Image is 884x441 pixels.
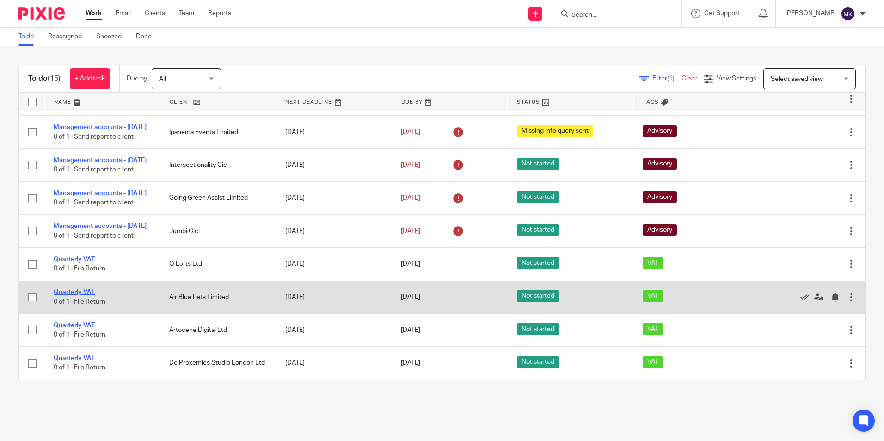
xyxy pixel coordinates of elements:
[717,75,756,82] span: View Settings
[54,265,105,272] span: 0 of 1 · File Return
[54,200,134,206] span: 0 of 1 · Send report to client
[28,74,61,84] h1: To do
[54,166,134,173] span: 0 of 1 · Send report to client
[681,75,697,82] a: Clear
[96,28,129,46] a: Snoozed
[643,224,677,236] span: Advisory
[517,290,559,302] span: Not started
[401,294,420,300] span: [DATE]
[54,355,95,361] a: Quarterly VAT
[86,9,102,18] a: Work
[401,195,420,201] span: [DATE]
[276,148,392,181] td: [DATE]
[401,129,420,135] span: [DATE]
[70,68,110,89] a: + Add task
[160,248,276,281] td: Q Lofts Ltd
[54,124,147,130] a: Management accounts - [DATE]
[136,28,159,46] a: Done
[48,28,89,46] a: Reassigned
[643,257,663,269] span: VAT
[54,365,105,371] span: 0 of 1 · File Return
[160,182,276,214] td: Going Green Assist Limited
[643,323,663,335] span: VAT
[145,9,165,18] a: Clients
[54,134,134,140] span: 0 of 1 · Send report to client
[517,125,593,137] span: Missing info query sent
[517,158,559,170] span: Not started
[517,356,559,368] span: Not started
[160,313,276,346] td: Artocene Digital Ltd
[401,261,420,267] span: [DATE]
[517,257,559,269] span: Not started
[54,190,147,196] a: Management accounts - [DATE]
[160,214,276,247] td: Jumbi Cic
[401,327,420,333] span: [DATE]
[276,347,392,380] td: [DATE]
[643,158,677,170] span: Advisory
[54,223,147,229] a: Management accounts - [DATE]
[643,125,677,137] span: Advisory
[800,293,814,302] a: Mark as done
[517,224,559,236] span: Not started
[54,331,105,338] span: 0 of 1 · File Return
[276,248,392,281] td: [DATE]
[18,7,65,20] img: Pixie
[276,281,392,313] td: [DATE]
[571,11,654,19] input: Search
[652,75,681,82] span: Filter
[841,6,855,21] img: svg%3E
[160,347,276,380] td: De Proxemics Studio London Ltd
[517,323,559,335] span: Not started
[116,9,131,18] a: Email
[276,313,392,346] td: [DATE]
[18,28,41,46] a: To do
[54,157,147,164] a: Management accounts - [DATE]
[401,162,420,168] span: [DATE]
[160,148,276,181] td: Intersectionality Cic
[785,9,836,18] p: [PERSON_NAME]
[54,322,95,329] a: Quarterly VAT
[276,116,392,148] td: [DATE]
[771,76,823,82] span: Select saved view
[48,75,61,82] span: (15)
[667,75,675,82] span: (1)
[276,214,392,247] td: [DATE]
[54,256,95,263] a: Quarterly VAT
[401,360,420,367] span: [DATE]
[160,116,276,148] td: Ipanema Events Limited
[517,191,559,203] span: Not started
[643,356,663,368] span: VAT
[208,9,231,18] a: Reports
[704,10,740,17] span: Get Support
[643,290,663,302] span: VAT
[276,182,392,214] td: [DATE]
[179,9,194,18] a: Team
[54,289,95,295] a: Quarterly VAT
[159,76,166,82] span: All
[401,228,420,234] span: [DATE]
[127,74,147,83] p: Due by
[54,233,134,239] span: 0 of 1 · Send report to client
[643,99,659,104] span: Tags
[160,281,276,313] td: Air Blue Lets Limited
[643,191,677,203] span: Advisory
[54,299,105,305] span: 0 of 1 · File Return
